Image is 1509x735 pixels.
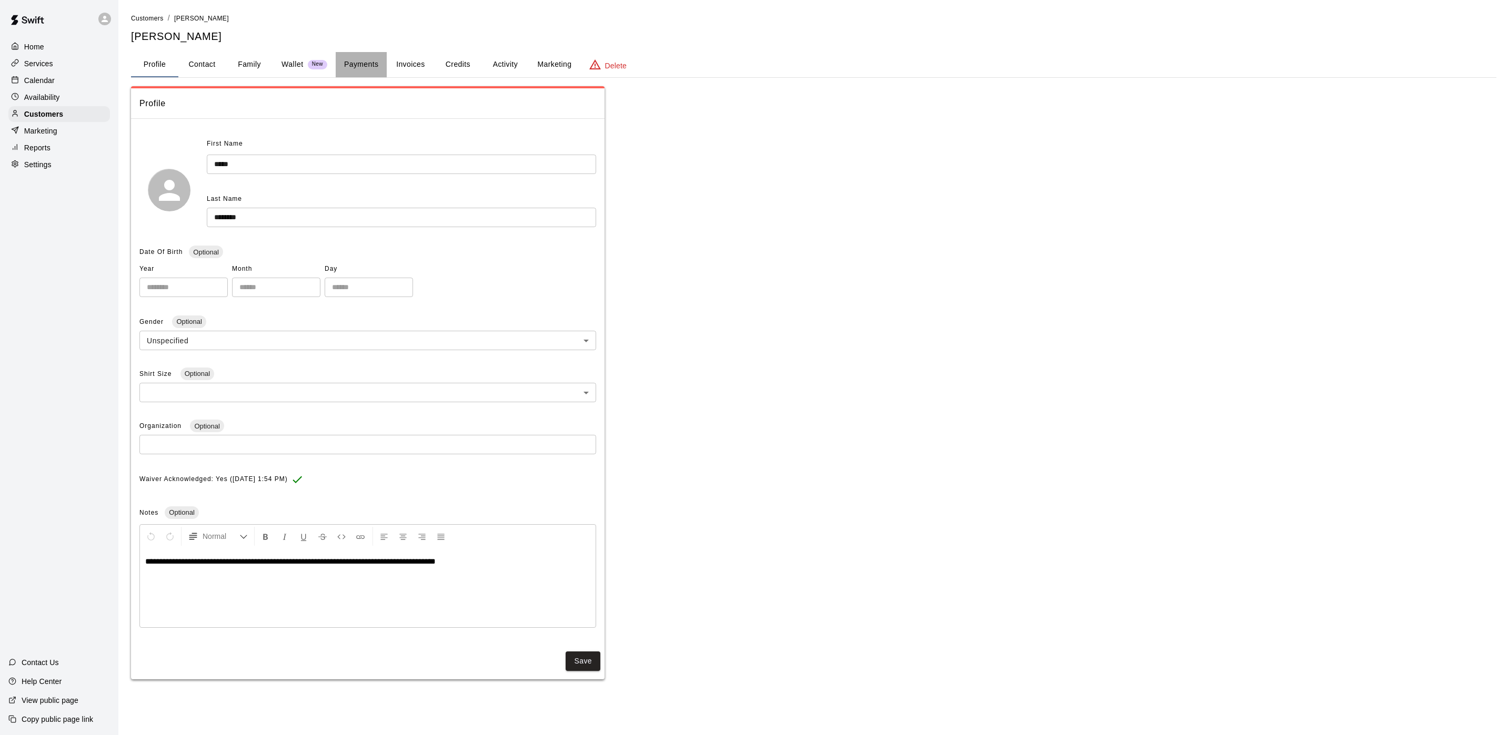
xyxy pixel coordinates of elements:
[189,248,223,256] span: Optional
[314,527,331,546] button: Format Strikethrough
[22,676,62,687] p: Help Center
[232,261,320,278] span: Month
[8,39,110,55] a: Home
[24,75,55,86] p: Calendar
[24,126,57,136] p: Marketing
[351,527,369,546] button: Insert Link
[203,531,239,542] span: Normal
[387,52,434,77] button: Invoices
[333,527,350,546] button: Insert Code
[139,509,158,516] span: Notes
[481,52,529,77] button: Activity
[172,318,206,325] span: Optional
[605,60,627,71] p: Delete
[394,527,412,546] button: Center Align
[8,73,110,88] a: Calendar
[139,422,184,430] span: Organization
[180,370,214,377] span: Optional
[22,657,59,668] p: Contact Us
[207,195,242,202] span: Last Name
[168,13,170,24] li: /
[139,248,183,256] span: Date Of Birth
[434,52,481,77] button: Credits
[131,13,1496,24] nav: breadcrumb
[8,157,110,172] a: Settings
[375,527,393,546] button: Left Align
[139,318,166,325] span: Gender
[529,52,580,77] button: Marketing
[139,370,174,377] span: Shirt Size
[8,89,110,105] a: Availability
[131,52,178,77] button: Profile
[22,695,78,706] p: View public page
[161,527,179,546] button: Redo
[295,527,313,546] button: Format Underline
[131,52,1496,77] div: basic tabs example
[184,527,252,546] button: Formatting Options
[336,52,387,77] button: Payments
[207,136,243,152] span: First Name
[165,508,198,516] span: Optional
[413,527,431,546] button: Right Align
[281,59,304,70] p: Wallet
[8,56,110,72] a: Services
[139,261,228,278] span: Year
[8,123,110,139] a: Marketing
[139,97,596,110] span: Profile
[190,422,224,430] span: Optional
[131,14,164,22] a: Customers
[432,527,450,546] button: Justify Align
[174,15,229,22] span: [PERSON_NAME]
[24,58,53,69] p: Services
[131,15,164,22] span: Customers
[566,651,600,671] button: Save
[139,471,288,488] span: Waiver Acknowledged: Yes ([DATE] 1:54 PM)
[178,52,226,77] button: Contact
[142,527,160,546] button: Undo
[325,261,413,278] span: Day
[139,331,596,350] div: Unspecified
[24,42,44,52] p: Home
[226,52,273,77] button: Family
[24,142,51,153] p: Reports
[308,61,327,68] span: New
[257,527,275,546] button: Format Bold
[8,140,110,156] a: Reports
[22,714,93,724] p: Copy public page link
[8,106,110,122] a: Customers
[24,159,52,170] p: Settings
[24,109,63,119] p: Customers
[24,92,60,103] p: Availability
[131,29,1496,44] h5: [PERSON_NAME]
[276,527,294,546] button: Format Italics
